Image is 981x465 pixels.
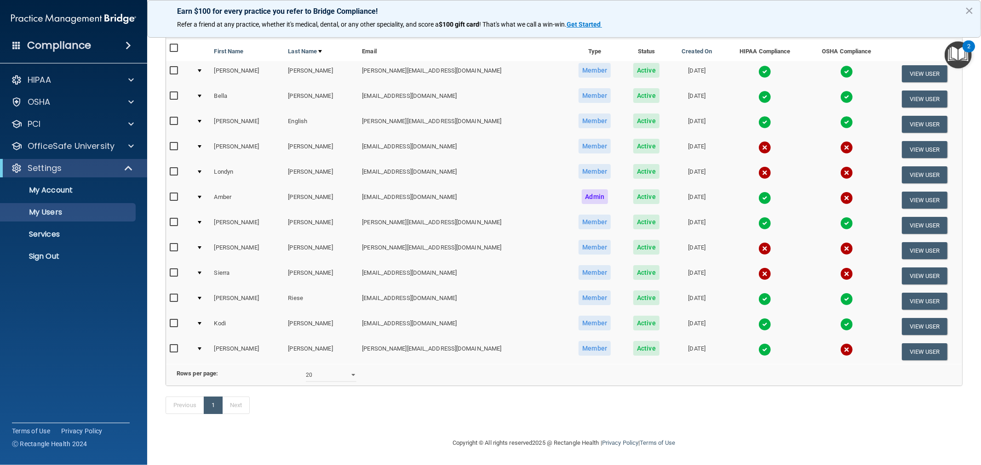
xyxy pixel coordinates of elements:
a: Terms of Use [640,439,675,446]
a: Terms of Use [12,426,50,436]
span: Active [633,290,660,305]
td: Kodi [211,314,285,339]
td: [DATE] [670,339,723,364]
a: Previous [166,397,204,414]
td: [PERSON_NAME] [211,61,285,86]
button: Open Resource Center, 2 new notifications [945,41,972,68]
td: [DATE] [670,238,723,263]
button: View User [902,116,947,133]
img: cross.ca9f0e7f.svg [758,242,771,255]
span: Member [579,88,611,103]
td: [EMAIL_ADDRESS][DOMAIN_NAME] [358,314,567,339]
span: Active [633,316,660,330]
span: Active [633,113,660,128]
span: Member [579,265,611,280]
img: cross.ca9f0e7f.svg [840,267,853,280]
span: Ⓒ Rectangle Health 2024 [12,439,87,448]
td: [EMAIL_ADDRESS][DOMAIN_NAME] [358,289,567,314]
img: cross.ca9f0e7f.svg [840,242,853,255]
img: tick.e7d51cea.svg [758,116,771,129]
a: First Name [214,46,244,57]
td: [PERSON_NAME][EMAIL_ADDRESS][DOMAIN_NAME] [358,339,567,364]
img: cross.ca9f0e7f.svg [840,192,853,204]
a: Get Started [567,21,602,28]
p: OfficeSafe University [28,141,115,152]
span: Member [579,240,611,255]
img: cross.ca9f0e7f.svg [758,166,771,179]
p: PCI [28,119,40,130]
a: HIPAA [11,74,134,85]
img: cross.ca9f0e7f.svg [758,141,771,154]
a: OfficeSafe University [11,141,134,152]
h4: Compliance [27,39,91,52]
th: OSHA Compliance [806,39,887,61]
button: Close [965,3,974,18]
td: [PERSON_NAME][EMAIL_ADDRESS][DOMAIN_NAME] [358,213,567,238]
a: PCI [11,119,134,130]
img: tick.e7d51cea.svg [840,217,853,230]
td: [DATE] [670,137,723,162]
td: Bella [211,86,285,112]
button: View User [902,267,947,284]
b: Rows per page: [177,370,218,377]
span: Active [633,164,660,179]
th: Status [623,39,670,61]
a: OSHA [11,96,134,108]
p: OSHA [28,96,51,108]
td: [PERSON_NAME] [284,213,358,238]
td: [PERSON_NAME][EMAIL_ADDRESS][DOMAIN_NAME] [358,112,567,137]
button: View User [902,318,947,335]
span: Active [633,341,660,356]
span: Member [579,215,611,229]
td: [DATE] [670,112,723,137]
span: Admin [582,189,608,204]
img: tick.e7d51cea.svg [758,217,771,230]
button: View User [902,242,947,259]
th: Email [358,39,567,61]
button: View User [902,293,947,310]
a: Privacy Policy [602,439,638,446]
td: [PERSON_NAME] [284,137,358,162]
button: View User [902,141,947,158]
img: tick.e7d51cea.svg [758,65,771,78]
td: [EMAIL_ADDRESS][DOMAIN_NAME] [358,137,567,162]
td: [DATE] [670,289,723,314]
img: tick.e7d51cea.svg [758,91,771,103]
a: Last Name [288,46,322,57]
strong: $100 gift card [439,21,479,28]
td: [PERSON_NAME] [211,289,285,314]
span: Member [579,113,611,128]
td: [EMAIL_ADDRESS][DOMAIN_NAME] [358,187,567,213]
img: tick.e7d51cea.svg [840,91,853,103]
td: [PERSON_NAME][EMAIL_ADDRESS][DOMAIN_NAME] [358,61,567,86]
td: [DATE] [670,61,723,86]
td: [PERSON_NAME] [211,137,285,162]
span: Member [579,341,611,356]
p: Settings [28,163,62,174]
p: Sign Out [6,252,132,261]
img: cross.ca9f0e7f.svg [840,166,853,179]
img: tick.e7d51cea.svg [840,116,853,129]
p: HIPAA [28,74,51,85]
td: English [284,112,358,137]
span: Active [633,215,660,229]
td: [DATE] [670,314,723,339]
td: [PERSON_NAME] [211,112,285,137]
span: ! That's what we call a win-win. [479,21,567,28]
td: [PERSON_NAME] [284,263,358,289]
span: Active [633,63,660,78]
td: [DATE] [670,187,723,213]
td: [PERSON_NAME] [284,339,358,364]
a: Privacy Policy [61,426,103,436]
img: tick.e7d51cea.svg [840,65,853,78]
img: tick.e7d51cea.svg [840,293,853,306]
p: Earn $100 for every practice you refer to Bridge Compliance! [177,7,951,16]
td: [PERSON_NAME] [284,238,358,263]
span: Active [633,189,660,204]
td: Amber [211,187,285,213]
div: Copyright © All rights reserved 2025 @ Rectangle Health | | [396,428,732,458]
img: tick.e7d51cea.svg [840,318,853,331]
th: HIPAA Compliance [724,39,807,61]
button: View User [902,166,947,183]
td: [DATE] [670,162,723,187]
